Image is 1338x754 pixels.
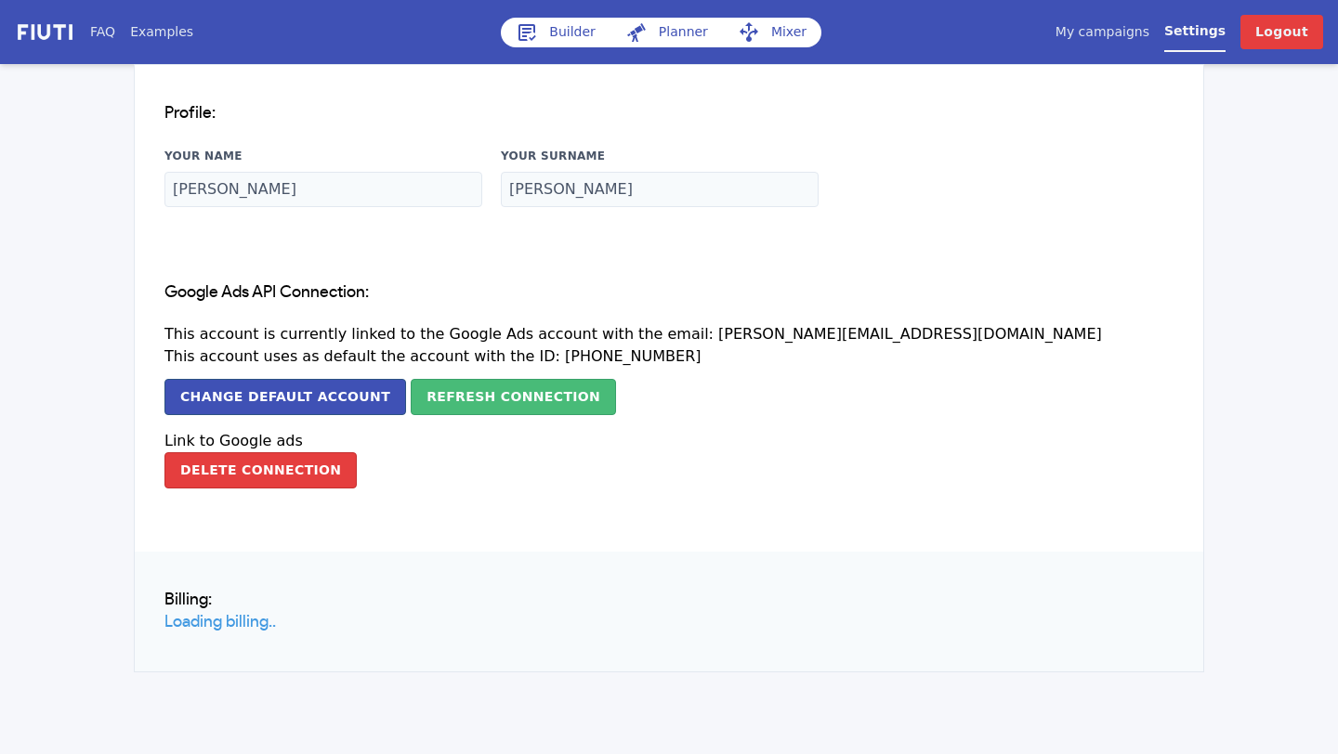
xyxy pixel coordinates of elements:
a: Settings [1164,21,1226,52]
p: This account uses as default the account with the ID: [PHONE_NUMBER] [164,345,1174,368]
a: Mixer [723,18,821,47]
a: Builder [501,18,610,47]
input: Surname [501,172,819,207]
a: Planner [610,18,723,47]
a: My campaigns [1056,22,1149,42]
h1: Profile: [164,102,1174,125]
label: Your Surname [501,148,819,164]
p: Link to Google ads [164,430,1174,452]
p: Loading billing.. [164,611,1174,634]
h1: Billing: [164,589,1174,612]
p: This account is currently linked to the Google Ads account with the email: [PERSON_NAME][EMAIL_AD... [164,323,1174,345]
a: Logout [1240,15,1323,49]
button: Delete Connection [164,452,357,488]
button: Refresh Connection [411,379,616,415]
h1: Google Ads API Connection: [164,281,1174,305]
button: Change default account [164,379,406,415]
a: FAQ [90,22,115,42]
img: f731f27.png [15,21,75,43]
a: Examples [130,22,193,42]
label: Your Name [164,148,482,164]
input: Name [164,172,482,207]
